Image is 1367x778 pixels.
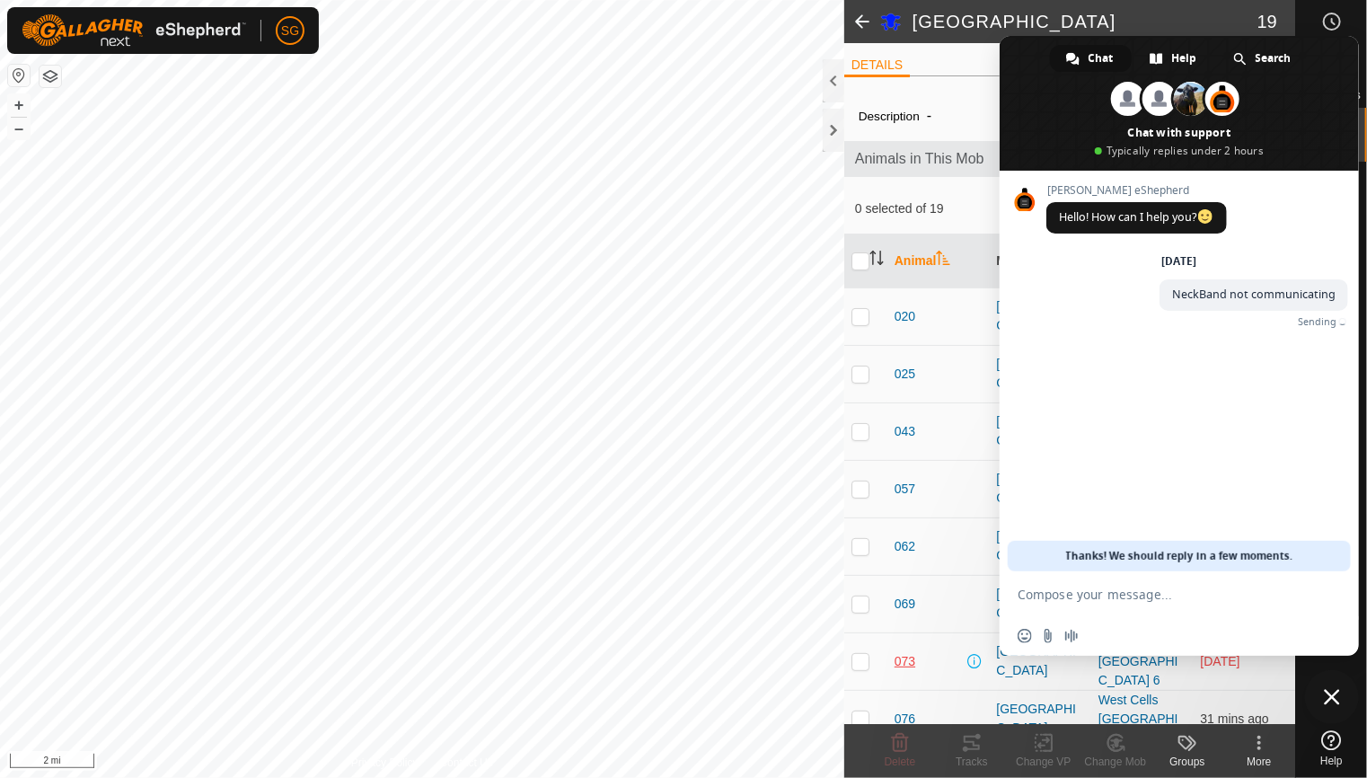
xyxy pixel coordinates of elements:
[895,365,915,384] span: 025
[996,412,1084,450] div: [GEOGRAPHIC_DATA]
[1059,209,1214,225] span: Hello! How can I help you?
[989,234,1091,288] th: Mob
[1223,754,1295,770] div: More
[855,199,1033,218] span: 0 selected of 19
[936,754,1008,770] div: Tracks
[1133,45,1215,72] div: Help
[1200,654,1239,668] span: 7 Oct 2025, 7:36 pm
[996,470,1084,508] div: [GEOGRAPHIC_DATA]
[913,11,1257,32] h2: [GEOGRAPHIC_DATA]
[920,101,939,130] span: -
[996,700,1084,738] div: [GEOGRAPHIC_DATA]
[8,94,30,116] button: +
[281,22,299,40] span: SG
[1008,754,1080,770] div: Change VP
[869,253,884,268] p-sorticon: Activate to sort
[859,110,920,123] label: Description
[1217,45,1310,72] div: Search
[1050,45,1132,72] div: Chat
[1296,723,1367,774] a: Help
[1305,670,1359,724] div: Close chat
[351,755,419,771] a: Privacy Policy
[8,118,30,139] button: –
[1089,45,1114,72] span: Chat
[1080,754,1151,770] div: Change Mob
[1162,256,1197,267] div: [DATE]
[996,297,1084,335] div: [GEOGRAPHIC_DATA]
[996,585,1084,623] div: [GEOGRAPHIC_DATA]
[996,642,1084,680] div: [GEOGRAPHIC_DATA]
[1018,587,1301,603] textarea: Compose your message...
[1320,756,1343,766] span: Help
[1098,635,1178,687] a: West Cells [GEOGRAPHIC_DATA] 6
[1257,8,1277,35] span: 19
[996,355,1084,393] div: [GEOGRAPHIC_DATA]
[1046,184,1227,197] span: [PERSON_NAME] eShepherd
[1298,315,1336,328] span: Sending
[22,14,246,47] img: Gallagher Logo
[855,148,1284,170] span: Animals in This Mob
[40,66,61,87] button: Map Layers
[1172,287,1336,302] span: NeckBand not communicating
[895,595,915,614] span: 069
[1041,629,1055,643] span: Send a file
[887,234,990,288] th: Animal
[895,422,915,441] span: 043
[895,307,915,326] span: 020
[440,755,493,771] a: Contact Us
[1064,629,1079,643] span: Audio message
[1172,45,1197,72] span: Help
[844,56,910,77] li: DETAILS
[895,652,915,671] span: 073
[1066,541,1293,571] span: Thanks! We should reply in a few moments.
[996,527,1084,565] div: [GEOGRAPHIC_DATA]
[936,253,950,268] p-sorticon: Activate to sort
[885,756,916,768] span: Delete
[1018,629,1032,643] span: Insert an emoji
[895,480,915,499] span: 057
[1200,712,1268,726] span: 15 Oct 2025, 11:35 am
[895,710,915,729] span: 076
[1098,693,1178,745] a: West Cells [GEOGRAPHIC_DATA] 6
[1151,754,1223,770] div: Groups
[1256,45,1292,72] span: Search
[8,65,30,86] button: Reset Map
[895,537,915,556] span: 062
